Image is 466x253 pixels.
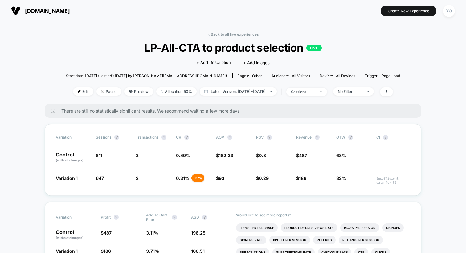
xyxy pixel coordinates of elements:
div: YO [443,5,455,17]
div: - 37 % [192,174,204,182]
li: Product Details Views Rate [281,223,337,232]
img: calendar [204,90,208,93]
span: CI [376,135,410,140]
p: LIVE [306,45,322,51]
img: rebalance [161,90,163,93]
span: 93 [219,176,224,181]
div: Pages: [237,73,262,78]
span: Transactions [136,135,158,140]
img: edit [78,90,81,93]
span: 186 [299,176,306,181]
div: No Filter [338,89,362,94]
span: $ [296,176,306,181]
button: ? [202,215,207,220]
span: $ [256,153,266,158]
button: ? [184,135,189,140]
span: OTW [336,135,370,140]
span: ASD [191,215,199,219]
button: ? [172,215,177,220]
button: ? [267,135,272,140]
div: sessions [291,89,316,94]
p: Would like to see more reports? [236,213,410,217]
span: | [280,87,286,96]
span: --- [376,154,410,163]
span: + Add Description [196,60,231,66]
span: Variation [56,213,90,222]
span: Allocation: 50% [156,87,197,96]
span: Page Load [382,73,400,78]
span: $ [256,176,269,181]
img: end [320,91,322,92]
span: Revenue [296,135,312,140]
img: end [270,91,272,92]
span: Pause [96,87,121,96]
span: 0.8 [259,153,266,158]
span: 196.25 [191,230,206,235]
span: Preview [124,87,153,96]
div: Trigger: [365,73,400,78]
p: Control [56,152,90,163]
li: Signups [382,223,404,232]
span: other [252,73,262,78]
span: Variation 1 [56,176,78,181]
span: Add To Cart Rate [146,213,169,222]
span: $ [216,153,233,158]
span: 487 [299,153,307,158]
img: Visually logo [11,6,20,15]
span: 32% [336,176,346,181]
span: 0.29 [259,176,269,181]
span: $ [296,153,307,158]
span: + Add Images [243,60,270,65]
button: ? [227,135,232,140]
span: Profit [101,215,111,219]
p: Control [56,230,95,240]
span: There are still no statistically significant results. We recommend waiting a few more days [61,108,409,113]
span: (without changes) [56,158,84,162]
span: Sessions [96,135,111,140]
span: Device: [315,73,360,78]
li: Signups Rate [236,236,266,244]
span: AOV [216,135,224,140]
div: Audience: [272,73,310,78]
span: Variation [56,135,90,140]
img: end [367,91,369,92]
span: 0.31 % [176,176,189,181]
li: Returns [313,236,336,244]
span: (without changes) [56,236,84,239]
span: [DOMAIN_NAME] [25,8,70,14]
span: 487 [104,230,112,235]
li: Items Per Purchase [236,223,278,232]
button: ? [114,215,119,220]
span: $ [101,230,112,235]
li: Returns Per Session [339,236,383,244]
span: 3.11 % [146,230,158,235]
span: Start date: [DATE] (Last edit [DATE] by [PERSON_NAME][EMAIL_ADDRESS][DOMAIN_NAME]) [66,73,227,78]
span: Edit [73,87,93,96]
button: ? [114,135,119,140]
button: YO [441,5,457,17]
span: All Visitors [292,73,310,78]
span: LP-All-CTA to product selection [83,41,383,54]
span: PSV [256,135,264,140]
span: 2 [136,176,139,181]
button: ? [161,135,166,140]
li: Profit Per Session [269,236,310,244]
span: Latest Version: [DATE] - [DATE] [200,87,277,96]
button: Create New Experience [381,6,436,16]
span: 647 [96,176,104,181]
span: 611 [96,153,102,158]
a: < Back to all live experiences [207,32,259,37]
span: $ [216,176,224,181]
span: all devices [336,73,355,78]
span: CR [176,135,181,140]
button: [DOMAIN_NAME] [9,6,72,16]
img: end [101,90,104,93]
button: ? [383,135,388,140]
span: 0.49 % [176,153,190,158]
span: 68% [336,153,346,158]
span: 3 [136,153,139,158]
span: Insufficient data for CI [376,176,410,184]
span: 162.33 [219,153,233,158]
button: ? [348,135,353,140]
li: Pages Per Session [340,223,379,232]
